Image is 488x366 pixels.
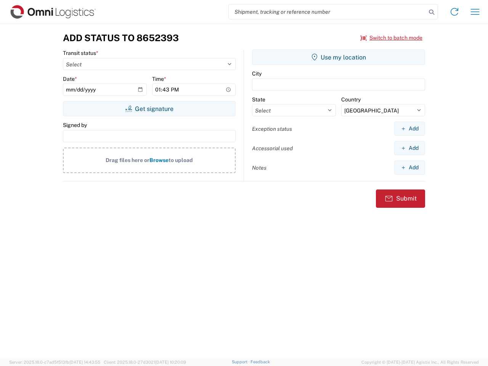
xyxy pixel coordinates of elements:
span: to upload [169,157,193,163]
span: Browse [149,157,169,163]
span: [DATE] 10:20:09 [155,360,186,364]
label: State [252,96,265,103]
label: Notes [252,164,266,171]
label: City [252,70,262,77]
button: Switch to batch mode [360,32,422,44]
button: Get signature [63,101,236,116]
span: Client: 2025.18.0-27d3021 [104,360,186,364]
label: Accessorial used [252,145,293,152]
button: Add [394,122,425,136]
label: Transit status [63,50,98,56]
a: Feedback [250,360,270,364]
button: Add [394,141,425,155]
input: Shipment, tracking or reference number [229,5,426,19]
button: Submit [376,189,425,208]
label: Date [63,75,77,82]
span: Drag files here or [106,157,149,163]
label: Country [341,96,361,103]
span: [DATE] 14:43:55 [69,360,100,364]
span: Copyright © [DATE]-[DATE] Agistix Inc., All Rights Reserved [361,359,479,366]
span: Server: 2025.18.0-c7ad5f513fb [9,360,100,364]
label: Signed by [63,122,87,128]
button: Add [394,161,425,175]
a: Support [232,360,251,364]
label: Time [152,75,166,82]
button: Use my location [252,50,425,65]
label: Exception status [252,125,292,132]
h3: Add Status to 8652393 [63,32,179,43]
